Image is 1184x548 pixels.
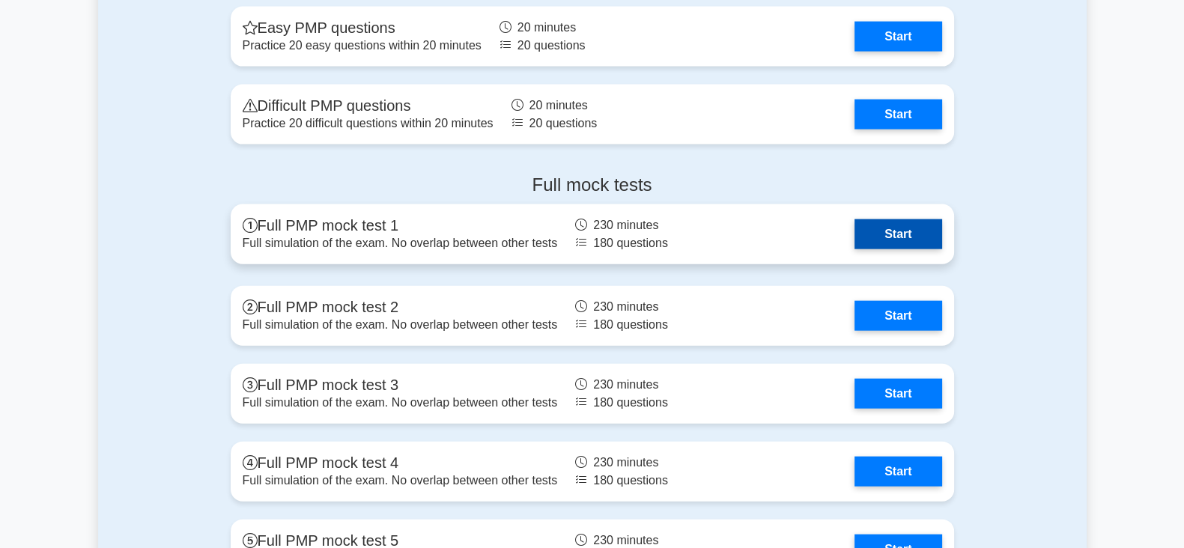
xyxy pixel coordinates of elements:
h4: Full mock tests [231,174,954,196]
a: Start [854,100,941,130]
a: Start [854,301,941,331]
a: Start [854,219,941,249]
a: Start [854,457,941,487]
a: Start [854,379,941,409]
a: Start [854,22,941,52]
